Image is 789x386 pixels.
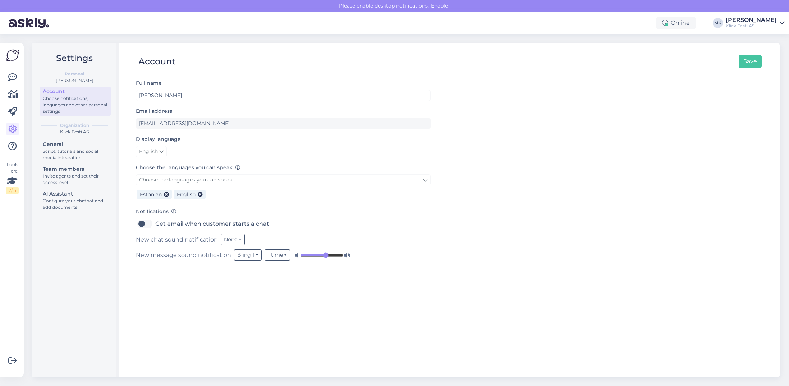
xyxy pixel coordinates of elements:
span: Enable [429,3,450,9]
button: None [221,234,245,245]
div: General [43,141,107,148]
div: Script, tutorials and social media integration [43,148,107,161]
input: Enter name [136,90,431,101]
div: Choose notifications, languages and other personal settings [43,95,107,115]
input: Enter email [136,118,431,129]
div: Configure your chatbot and add documents [43,198,107,211]
label: Full name [136,79,162,87]
img: Askly Logo [6,49,19,62]
div: [PERSON_NAME] [38,77,111,84]
div: Account [43,88,107,95]
div: New message sound notification [136,249,431,261]
div: Invite agents and set their access level [43,173,107,186]
b: Personal [65,71,84,77]
div: AI Assistant [43,190,107,198]
div: New chat sound notification [136,234,431,245]
label: Choose the languages you can speak [136,164,240,171]
b: Organization [60,122,89,129]
button: 1 time [265,249,290,261]
span: Estonian [140,191,162,198]
a: AccountChoose notifications, languages and other personal settings [40,87,111,116]
label: Get email when customer starts a chat [155,218,269,230]
label: Display language [136,135,181,143]
a: [PERSON_NAME]Klick Eesti AS [726,17,785,29]
span: English [177,191,196,198]
a: GeneralScript, tutorials and social media integration [40,139,111,162]
label: Notifications [136,208,176,215]
a: Choose the languages you can speak [136,174,431,185]
div: Look Here [6,161,19,194]
a: English [136,146,167,157]
div: Account [138,55,175,68]
h2: Settings [38,51,111,65]
a: AI AssistantConfigure your chatbot and add documents [40,189,111,212]
button: Bling 1 [234,249,262,261]
a: Team membersInvite agents and set their access level [40,164,111,187]
div: [PERSON_NAME] [726,17,777,23]
div: 2 / 3 [6,187,19,194]
div: Klick Eesti AS [38,129,111,135]
div: Klick Eesti AS [726,23,777,29]
button: Save [739,55,762,68]
div: Team members [43,165,107,173]
span: Choose the languages you can speak [139,176,232,183]
div: Online [656,17,696,29]
span: English [139,148,158,156]
label: Email address [136,107,172,115]
div: MK [713,18,723,28]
